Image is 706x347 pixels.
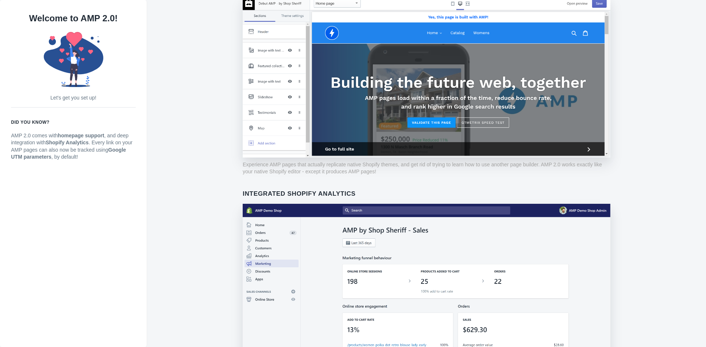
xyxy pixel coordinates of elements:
strong: Google UTM parameters [11,147,126,160]
strong: Shopify Analytics [46,140,89,145]
h1: Welcome to AMP 2.0! [11,11,136,26]
h6: Did you know? [11,119,136,126]
strong: homepage support [58,133,104,138]
h6: Integrated Shopify Analytics [243,190,610,198]
p: AMP 2.0 comes with , and deep integration with . Every link on your AMP pages can also now be tra... [11,132,136,161]
p: Experience AMP pages that actually replicate native Shopify themes, and get rid of trying to lear... [243,161,610,176]
iframe: Drift Widget Chat Controller [669,310,697,338]
p: Let's get you set up! [11,94,136,102]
